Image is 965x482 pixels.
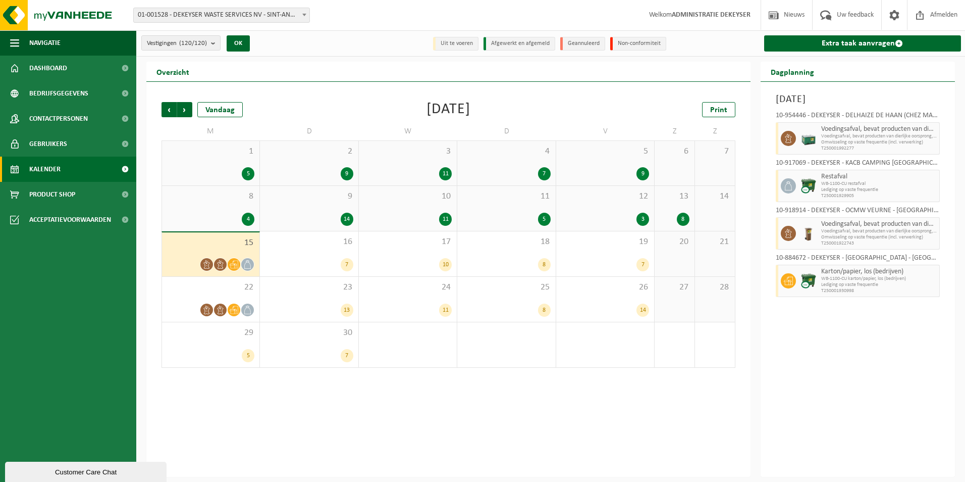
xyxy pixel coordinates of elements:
span: Voedingsafval, bevat producten van dierlijke oorsprong, onve [821,228,937,234]
span: 16 [265,236,353,248]
img: WB-1100-CU [801,273,816,288]
span: 01-001528 - DEKEYSER WASTE SERVICES NV - SINT-ANDRIES [133,8,310,23]
span: 14 [700,191,730,202]
span: Volgende [177,102,192,117]
span: 27 [660,282,689,293]
span: Vestigingen [147,36,207,51]
div: 11 [439,213,452,226]
span: 5 [561,146,649,157]
td: D [457,122,556,140]
button: OK [227,35,250,52]
img: WB-1100-CU [801,178,816,194]
span: Voedingsafval, bevat producten van dierlijke oorsprong, gemengde verpakking (exclusief glas), cat... [821,125,937,133]
td: M [162,122,260,140]
span: Karton/papier, los (bedrijven) [821,268,937,276]
span: Kalender [29,157,61,182]
span: 21 [700,236,730,248]
a: Print [702,102,735,117]
span: 11 [462,191,550,202]
span: 30 [265,327,353,339]
span: Product Shop [29,182,75,207]
h2: Dagplanning [761,62,824,81]
span: 01-001528 - DEKEYSER WASTE SERVICES NV - SINT-ANDRIES [134,8,309,22]
span: T250001922743 [821,240,937,247]
span: Contactpersonen [29,106,88,131]
div: 10 [439,258,452,271]
h3: [DATE] [776,92,940,107]
div: 9 [636,167,649,180]
div: 8 [677,213,689,226]
div: 14 [341,213,353,226]
img: PB-LB-0680-HPE-GN-01 [801,131,816,146]
span: 22 [167,282,254,293]
span: 18 [462,236,550,248]
span: Gebruikers [29,131,67,157]
span: T250001930998 [821,288,937,294]
span: 1 [167,146,254,157]
div: 10-918914 - DEKEYSER - OCMW VEURNE - [GEOGRAPHIC_DATA] [776,207,940,217]
span: 17 [364,236,452,248]
span: 29 [167,327,254,339]
span: 13 [660,191,689,202]
span: 28 [700,282,730,293]
td: W [359,122,457,140]
td: Z [655,122,695,140]
span: 24 [364,282,452,293]
span: 8 [167,191,254,202]
li: Afgewerkt en afgemeld [484,37,555,51]
span: Lediging op vaste frequentie [821,282,937,288]
div: Vandaag [197,102,243,117]
span: Omwisseling op vaste frequentie (incl. verwerking) [821,234,937,240]
count: (120/120) [179,40,207,46]
td: D [260,122,358,140]
div: 10-954446 - DEKEYSER - DELHAIZE DE HAAN (CHEZ MADELEINE) - DE HAAN [776,112,940,122]
span: Restafval [821,173,937,181]
span: 4 [462,146,550,157]
div: [DATE] [426,102,470,117]
span: 20 [660,236,689,248]
div: 3 [636,213,649,226]
span: 15 [167,237,254,249]
iframe: chat widget [5,460,169,482]
span: 10 [364,191,452,202]
div: 8 [538,258,551,271]
div: 7 [636,258,649,271]
div: 13 [341,304,353,317]
div: 10-884672 - DEKEYSER - [GEOGRAPHIC_DATA] - [GEOGRAPHIC_DATA] [776,255,940,265]
span: Voedingsafval, bevat producten van dierlijke oorsprong, onverpakt, categorie 3 [821,220,937,228]
span: 9 [265,191,353,202]
h2: Overzicht [146,62,199,81]
span: 7 [700,146,730,157]
td: V [556,122,655,140]
div: 4 [242,213,254,226]
a: Extra taak aanvragen [764,35,961,52]
li: Uit te voeren [433,37,478,51]
li: Non-conformiteit [610,37,666,51]
div: 7 [341,258,353,271]
span: 26 [561,282,649,293]
div: 11 [439,167,452,180]
span: Acceptatievoorwaarden [29,207,111,232]
span: Dashboard [29,56,67,81]
span: 3 [364,146,452,157]
span: Voedingsafval, bevat producten van dierlijke oorsprong, geme [821,133,937,139]
div: 5 [242,349,254,362]
span: T250001992277 [821,146,937,152]
img: WB-0140-HPE-BN-01 [801,226,816,241]
button: Vestigingen(120/120) [141,35,221,51]
div: 5 [242,167,254,180]
div: 7 [341,349,353,362]
span: 6 [660,146,689,157]
span: T250001929905 [821,193,937,199]
span: Vorige [162,102,177,117]
div: 14 [636,304,649,317]
div: 5 [538,213,551,226]
div: 8 [538,304,551,317]
div: 10-917069 - DEKEYSER - KACB CAMPING [GEOGRAPHIC_DATA] - [GEOGRAPHIC_DATA] [776,160,940,170]
div: 7 [538,167,551,180]
span: 12 [561,191,649,202]
span: Omwisseling op vaste frequentie (incl. verwerking) [821,139,937,146]
span: Lediging op vaste frequentie [821,187,937,193]
span: Print [710,106,727,114]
